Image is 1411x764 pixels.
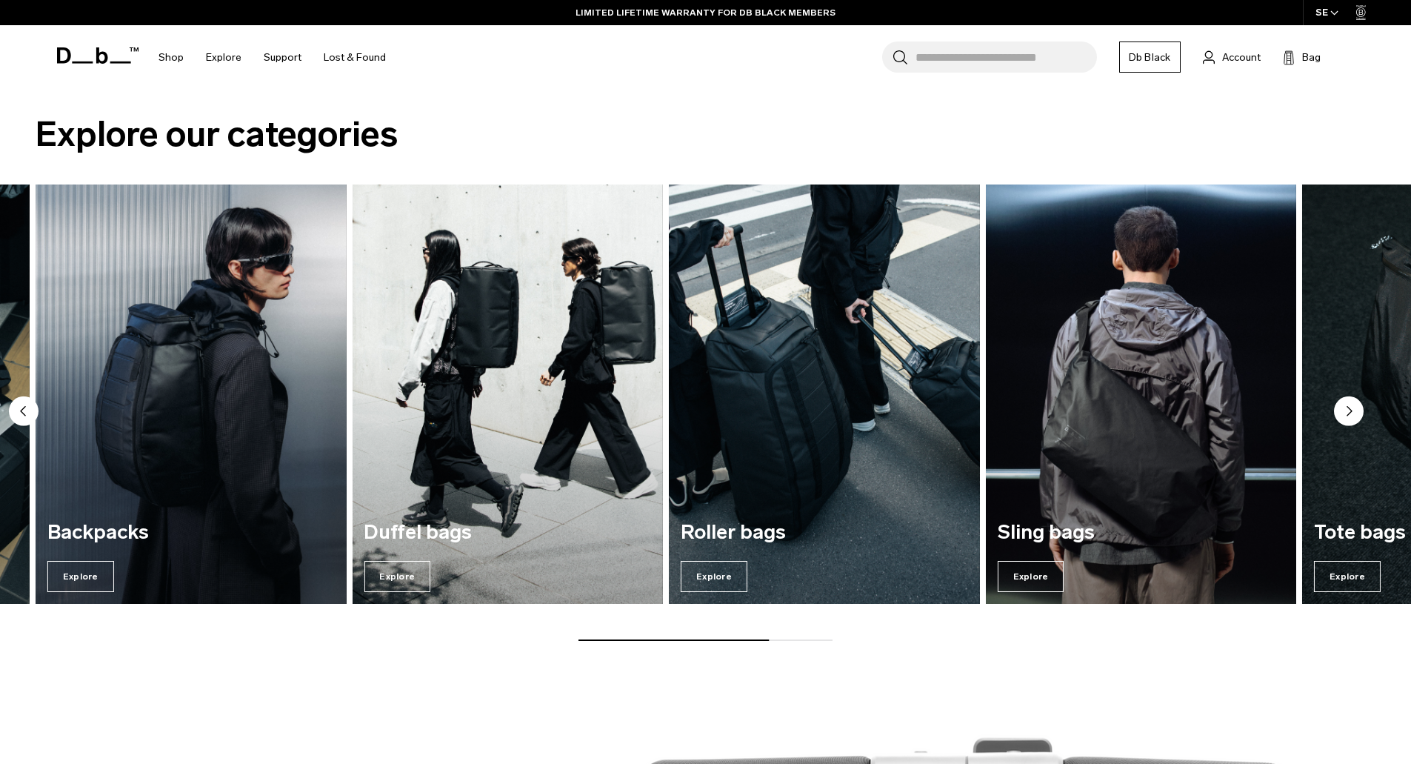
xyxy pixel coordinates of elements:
div: 6 / 7 [986,185,1297,604]
a: LIMITED LIFETIME WARRANTY FOR DB BLACK MEMBERS [576,6,835,19]
span: Bag [1302,50,1321,65]
div: 4 / 7 [352,185,663,604]
span: Explore [998,561,1064,592]
h3: Roller bags [681,522,968,544]
h2: Explore our categories [36,108,1375,161]
nav: Main Navigation [147,25,397,90]
a: Backpacks Explore [36,185,347,604]
div: 5 / 7 [669,185,980,604]
h3: Duffel bags [364,522,651,544]
button: Previous slide [9,396,39,429]
span: Explore [681,561,747,592]
a: Roller bags Explore [669,185,980,604]
a: Account [1203,48,1261,66]
a: Duffel bags Explore [352,185,663,604]
a: Explore [206,31,241,84]
h3: Backpacks [47,522,335,544]
a: Support [264,31,301,84]
a: Sling bags Explore [986,185,1297,604]
a: Lost & Found [324,31,386,84]
a: Db Black [1119,41,1181,73]
button: Bag [1283,48,1321,66]
span: Explore [47,561,114,592]
span: Explore [1314,561,1381,592]
span: Account [1222,50,1261,65]
a: Shop [159,31,184,84]
div: 3 / 7 [36,185,347,604]
span: Explore [364,561,430,592]
button: Next slide [1334,396,1364,429]
h3: Sling bags [998,522,1285,544]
